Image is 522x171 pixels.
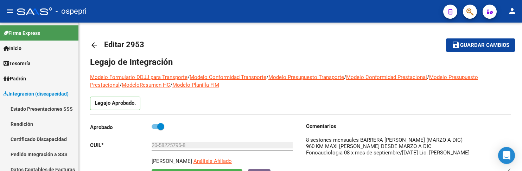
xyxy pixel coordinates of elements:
span: Análisis Afiliado [193,158,232,164]
mat-icon: arrow_back [90,41,98,49]
button: Guardar cambios [446,38,515,51]
a: ModeloResumen HC [122,82,170,88]
p: [PERSON_NAME] [152,157,192,165]
div: Open Intercom Messenger [498,147,515,164]
a: Modelo Conformidad Transporte [190,74,266,80]
h3: Comentarios [306,122,511,130]
h1: Legajo de Integración [90,56,511,68]
mat-icon: save [452,41,460,49]
a: Modelo Planilla FIM [172,82,219,88]
span: Integración (discapacidad) [4,90,69,98]
a: Modelo Formulario DDJJ para Transporte [90,74,187,80]
p: CUIL [90,141,152,149]
a: Modelo Presupuesto Transporte [268,74,344,80]
span: Editar 2953 [104,40,144,49]
p: Aprobado [90,123,152,131]
span: Firma Express [4,29,40,37]
mat-icon: menu [6,7,14,15]
p: Legajo Aprobado. [90,97,140,110]
mat-icon: person [508,7,516,15]
span: Guardar cambios [460,42,509,49]
span: Tesorería [4,60,31,67]
span: - ospepri [56,4,87,19]
span: Padrón [4,75,26,83]
span: Inicio [4,44,21,52]
a: Modelo Conformidad Prestacional [346,74,427,80]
